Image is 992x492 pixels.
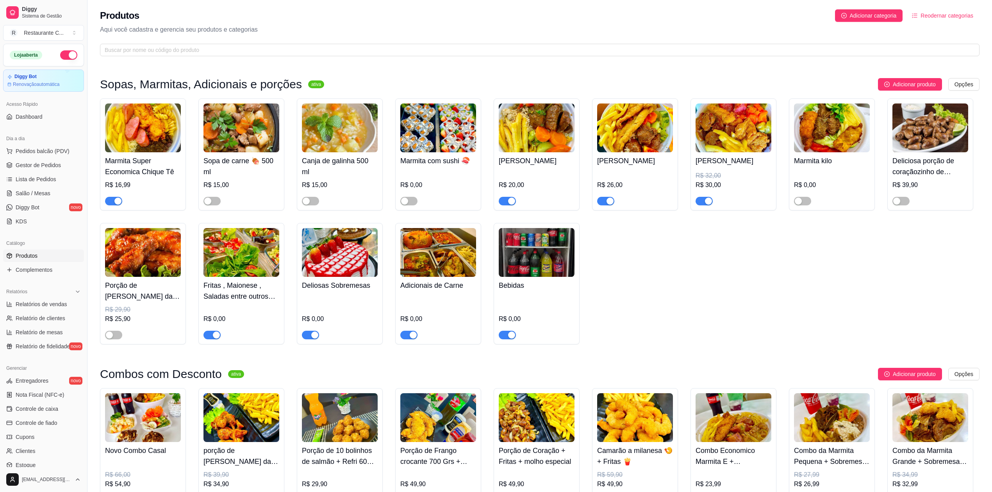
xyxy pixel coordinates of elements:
h4: Porção de [PERSON_NAME] da Asa 🐔 [105,280,181,302]
button: Opções [948,78,980,91]
span: Clientes [16,447,36,455]
a: Dashboard [3,111,84,123]
div: R$ 0,00 [400,314,476,324]
div: R$ 39,90 [892,180,968,190]
span: plus-circle [884,371,890,377]
a: Relatórios de vendas [3,298,84,310]
div: R$ 16,99 [105,180,181,190]
img: product-image [696,393,771,442]
span: Controle de fiado [16,419,57,427]
span: Adicionar produto [893,370,936,378]
h4: Canja de galinha 500 ml [302,155,378,177]
a: Entregadoresnovo [3,374,84,387]
img: product-image [794,393,870,442]
a: Relatório de fidelidadenovo [3,340,84,353]
h2: Produtos [100,9,139,22]
div: R$ 26,00 [597,180,673,190]
img: product-image [302,228,378,277]
div: R$ 32,00 [696,171,771,180]
a: Relatório de clientes [3,312,84,324]
img: product-image [794,103,870,152]
div: R$ 20,00 [499,180,575,190]
span: Relatórios [6,289,27,295]
span: KDS [16,217,27,225]
img: product-image [400,228,476,277]
a: Salão / Mesas [3,187,84,200]
img: product-image [400,393,476,442]
button: Pedidos balcão (PDV) [3,145,84,157]
img: product-image [302,103,378,152]
span: Dashboard [16,113,43,121]
img: product-image [203,393,279,442]
a: KDS [3,215,84,228]
a: Lista de Pedidos [3,173,84,185]
div: R$ 0,00 [302,314,378,324]
span: Reodernar categorias [921,11,973,20]
span: Complementos [16,266,52,274]
div: Catálogo [3,237,84,250]
span: Diggy [22,6,81,13]
div: R$ 49,90 [499,480,575,489]
img: product-image [105,228,181,277]
a: Complementos [3,264,84,276]
div: R$ 66,00 [105,470,181,480]
div: Gerenciar [3,362,84,374]
span: Controle de caixa [16,405,58,413]
span: Sistema de Gestão [22,13,81,19]
img: product-image [499,228,575,277]
a: Clientes [3,445,84,457]
span: plus-circle [884,82,890,87]
div: R$ 15,00 [203,180,279,190]
div: R$ 27,99 [794,470,870,480]
a: Diggy BotRenovaçãoautomática [3,70,84,92]
span: Pedidos balcão (PDV) [16,147,70,155]
h4: Bebidas [499,280,575,291]
button: Adicionar produto [878,78,942,91]
h4: Combo da Marmita Pequena + Sobremesa + Refri Lata [794,445,870,467]
h3: Combos com Desconto [100,369,222,379]
h4: Porção de 10 bolinhos de salmão + Refri 600 + molho cortesia [302,445,378,467]
span: Relatório de clientes [16,314,65,322]
div: R$ 26,99 [794,480,870,489]
div: R$ 59,90 [597,470,673,480]
span: Lista de Pedidos [16,175,56,183]
sup: ativa [228,370,244,378]
span: Nota Fiscal (NFC-e) [16,391,64,399]
h4: Sopa de carne 🍖 500 ml [203,155,279,177]
a: DiggySistema de Gestão [3,3,84,22]
button: [EMAIL_ADDRESS][DOMAIN_NAME] [3,470,84,489]
h4: Combo Economico Marmita E + Sobremeda + mini Coca [696,445,771,467]
span: Relatórios de vendas [16,300,67,308]
div: R$ 39,90 [203,470,279,480]
h4: Novo Combo Casal [105,445,181,456]
span: Opções [955,80,973,89]
img: product-image [302,393,378,442]
div: R$ 0,00 [794,180,870,190]
h4: Fritas , Maionese , Saladas entre outros… [203,280,279,302]
img: product-image [597,393,673,442]
h4: Combo da Marmita Grande + Sobremesa + Refri Lata [892,445,968,467]
img: product-image [892,393,968,442]
h4: Porção de Coração + Fritas + molho especial [499,445,575,467]
span: Adicionar categoria [850,11,897,20]
button: Adicionar produto [878,368,942,380]
a: Estoque [3,459,84,471]
span: Estoque [16,461,36,469]
h4: Deliciosa porção de coraçãozinho de [PERSON_NAME] 🐓 [892,155,968,177]
sup: ativa [308,80,324,88]
h4: Porção de Frango crocante 700 Grs + Refri 2Lts + Molho cortesia [400,445,476,467]
img: product-image [400,103,476,152]
img: product-image [696,103,771,152]
p: Aqui você cadastra e gerencia seu produtos e categorias [100,25,980,34]
button: Reodernar categorias [906,9,980,22]
div: R$ 34,99 [892,470,968,480]
span: Relatório de fidelidade [16,342,70,350]
div: R$ 29,90 [302,480,378,489]
img: product-image [499,393,575,442]
span: ordered-list [912,13,917,18]
span: plus-circle [841,13,847,18]
div: R$ 0,00 [203,314,279,324]
div: R$ 49,90 [400,480,476,489]
img: product-image [203,228,279,277]
a: Cupons [3,431,84,443]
